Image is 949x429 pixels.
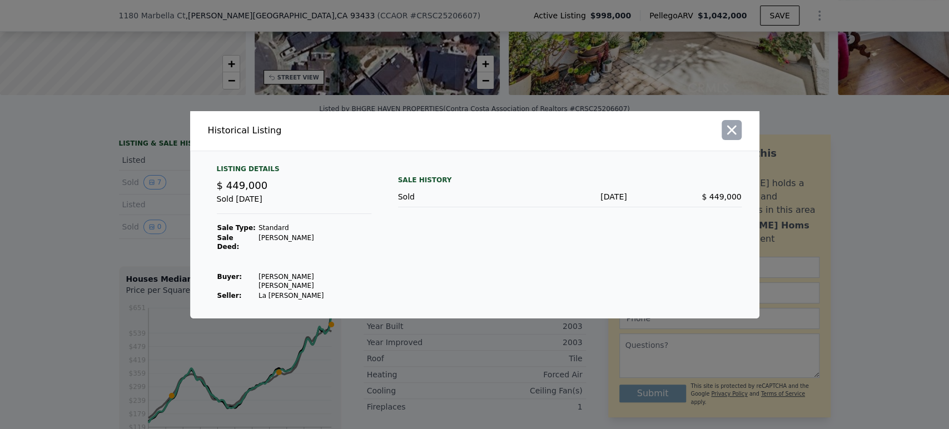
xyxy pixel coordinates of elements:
[258,223,371,233] td: Standard
[258,233,371,252] td: [PERSON_NAME]
[217,224,256,232] strong: Sale Type:
[208,124,470,137] div: Historical Listing
[217,193,371,214] div: Sold [DATE]
[258,291,371,301] td: La [PERSON_NAME]
[702,192,741,201] span: $ 449,000
[217,273,242,281] strong: Buyer :
[513,191,627,202] div: [DATE]
[217,234,240,251] strong: Sale Deed:
[217,164,371,178] div: Listing Details
[398,191,513,202] div: Sold
[217,179,268,191] span: $ 449,000
[217,292,242,300] strong: Seller :
[258,272,371,291] td: [PERSON_NAME] [PERSON_NAME]
[398,173,742,187] div: Sale History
